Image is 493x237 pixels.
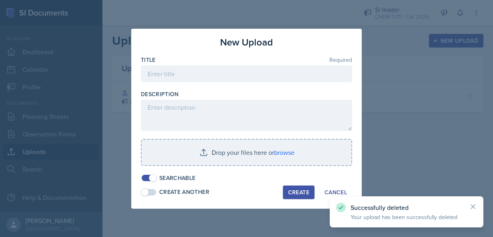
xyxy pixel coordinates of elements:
p: Your upload has been successfully deleted [351,213,463,221]
h3: New Upload [220,35,273,49]
button: Create [283,186,315,199]
button: Cancel [319,186,352,199]
label: Description [141,90,179,98]
span: Required [329,57,352,63]
div: Create [288,189,309,196]
div: Cancel [325,189,347,196]
label: Title [141,56,156,64]
div: Create Another [159,188,209,196]
div: Searchable [159,174,196,182]
p: Successfully deleted [351,203,463,211]
input: Enter title [141,65,352,82]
